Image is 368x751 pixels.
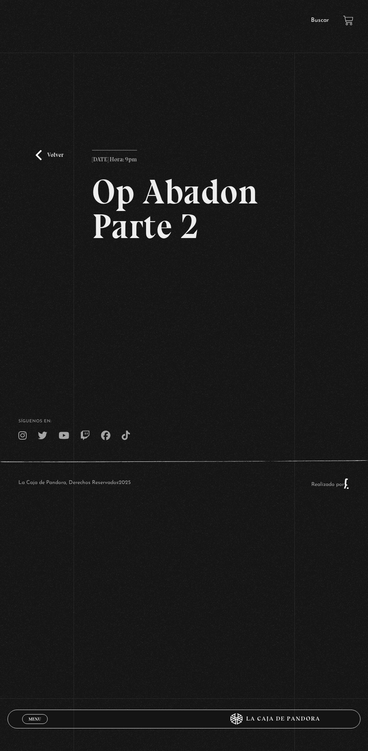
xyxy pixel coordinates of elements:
[18,419,350,423] h4: SÍguenos en:
[343,15,353,26] a: View your shopping cart
[311,17,329,23] a: Buscar
[18,478,131,489] p: La Caja de Pandora, Derechos Reservados 2025
[92,174,276,244] h2: Op Abadon Parte 2
[92,150,137,165] p: [DATE] Hora: 9pm
[311,482,350,487] a: Realizado por
[92,255,276,359] iframe: Dailymotion video player – Abadon Hoy
[36,150,63,160] a: Volver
